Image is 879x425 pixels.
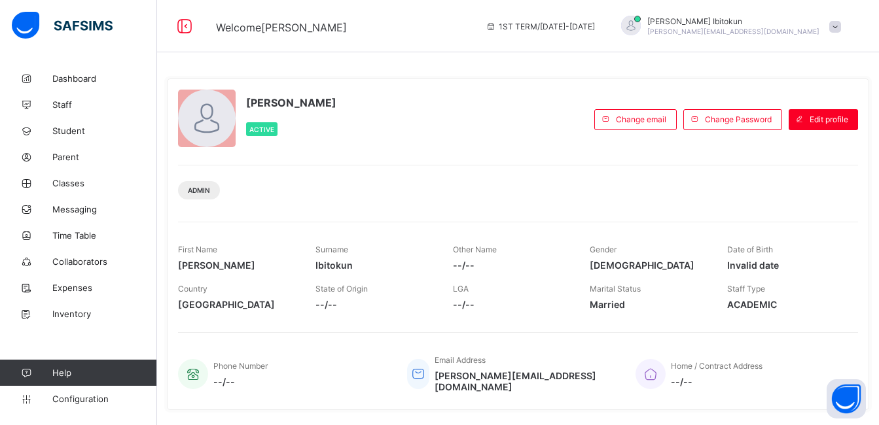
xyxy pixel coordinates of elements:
span: Parent [52,152,157,162]
span: Home / Contract Address [671,361,762,371]
span: Change email [616,114,666,124]
span: Marital Status [590,284,641,294]
img: safsims [12,12,113,39]
span: [PERSON_NAME] Ibitokun [647,16,819,26]
span: Dashboard [52,73,157,84]
span: Classes [52,178,157,188]
span: Country [178,284,207,294]
button: Open asap [827,379,866,418]
span: Collaborators [52,256,157,267]
span: LGA [453,284,469,294]
span: [PERSON_NAME][EMAIL_ADDRESS][DOMAIN_NAME] [435,370,616,392]
span: First Name [178,245,217,254]
span: Active [249,126,274,133]
span: Married [590,299,708,310]
span: [PERSON_NAME] [178,260,296,271]
span: Edit profile [810,114,848,124]
div: OlufemiIbitokun [608,16,848,37]
span: Student [52,126,157,136]
span: [PERSON_NAME] [246,96,336,109]
span: Staff Type [727,284,765,294]
span: Date of Birth [727,245,773,254]
span: ACADEMIC [727,299,845,310]
span: [GEOGRAPHIC_DATA] [178,299,296,310]
span: Email Address [435,355,486,365]
span: Time Table [52,230,157,241]
span: Invalid date [727,260,845,271]
span: Messaging [52,204,157,214]
span: [DEMOGRAPHIC_DATA] [590,260,708,271]
span: Help [52,367,156,378]
span: --/-- [315,299,433,310]
span: --/-- [453,260,571,271]
span: --/-- [671,376,762,387]
span: session/term information [486,22,595,31]
span: Phone Number [213,361,268,371]
span: --/-- [453,299,571,310]
span: --/-- [213,376,268,387]
span: Configuration [52,394,156,404]
span: State of Origin [315,284,368,294]
span: [PERSON_NAME][EMAIL_ADDRESS][DOMAIN_NAME] [647,27,819,35]
span: Ibitokun [315,260,433,271]
span: Other Name [453,245,497,254]
span: Welcome [PERSON_NAME] [216,21,347,34]
span: Change Password [705,114,772,124]
span: Staff [52,99,157,110]
span: Surname [315,245,348,254]
span: Inventory [52,309,157,319]
span: Gender [590,245,617,254]
span: Admin [188,186,210,194]
span: Expenses [52,282,157,293]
